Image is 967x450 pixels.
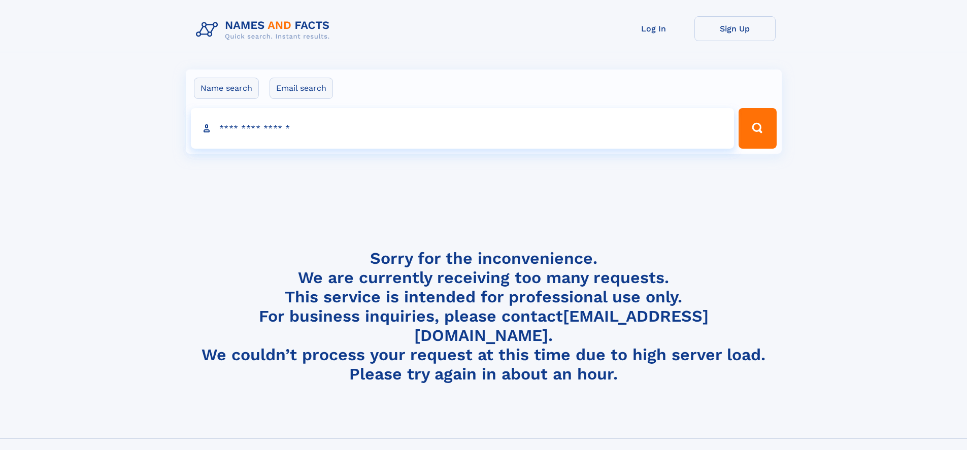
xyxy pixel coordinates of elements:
[694,16,776,41] a: Sign Up
[192,249,776,384] h4: Sorry for the inconvenience. We are currently receiving too many requests. This service is intend...
[613,16,694,41] a: Log In
[270,78,333,99] label: Email search
[414,306,709,345] a: [EMAIL_ADDRESS][DOMAIN_NAME]
[191,108,735,149] input: search input
[192,16,338,44] img: Logo Names and Facts
[739,108,776,149] button: Search Button
[194,78,259,99] label: Name search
